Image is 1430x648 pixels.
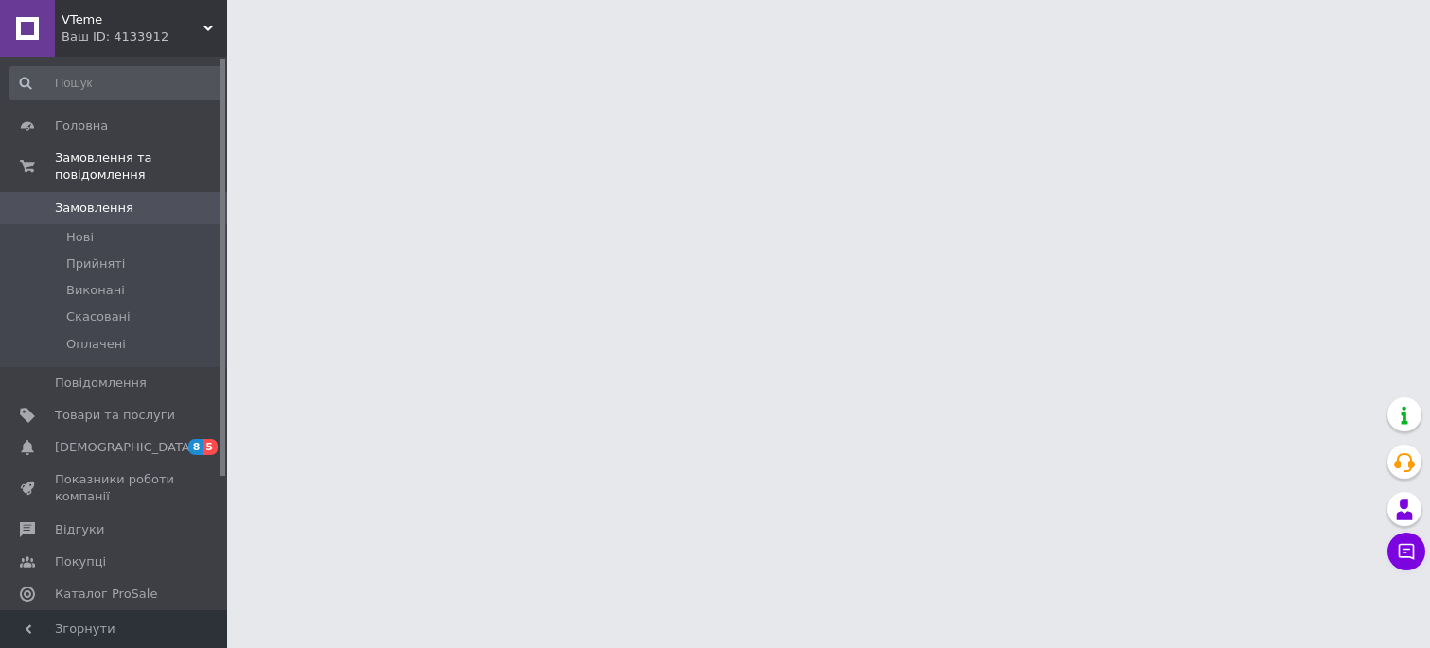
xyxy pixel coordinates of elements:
[55,521,104,538] span: Відгуки
[55,407,175,424] span: Товари та послуги
[55,553,106,570] span: Покупці
[66,282,125,299] span: Виконані
[1387,533,1425,570] button: Чат з покупцем
[9,66,223,100] input: Пошук
[66,336,126,353] span: Оплачені
[66,229,94,246] span: Нові
[55,586,157,603] span: Каталог ProSale
[62,11,203,28] span: VTeme
[66,255,125,272] span: Прийняті
[55,375,147,392] span: Повідомлення
[55,200,133,217] span: Замовлення
[55,471,175,505] span: Показники роботи компанії
[188,439,203,455] span: 8
[55,149,227,184] span: Замовлення та повідомлення
[203,439,218,455] span: 5
[55,439,195,456] span: [DEMOGRAPHIC_DATA]
[62,28,227,45] div: Ваш ID: 4133912
[55,117,108,134] span: Головна
[66,308,131,325] span: Скасовані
